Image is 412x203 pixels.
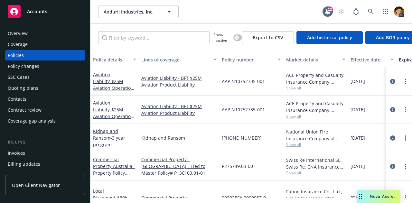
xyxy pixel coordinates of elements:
[5,139,85,145] div: Billing
[8,94,26,104] div: Contacts
[242,31,294,44] button: Export to CSV
[222,134,262,141] span: [PHONE_NUMBER]
[351,134,365,141] span: [DATE]
[5,50,85,60] a: Policies
[27,9,47,14] span: Accounts
[93,100,134,146] a: Aviation Liability
[8,116,56,126] div: Coverage gap analysis
[93,78,136,98] span: - $25M Aviation Operation for BFT - DUPLICATE
[93,71,136,98] a: Aviation Liability
[286,188,345,202] div: Fubon Insurance Co., Ltd., Fubon Insurance, CNA Insurance (International)
[286,114,345,119] span: Show all
[222,56,274,63] div: Policy number
[98,31,210,44] input: Filter by keyword...
[8,39,28,50] div: Coverage
[357,190,365,203] div: Drag to move
[402,162,409,170] a: more
[286,157,345,170] div: Swiss Re International SE, Swiss Re, CNA Insurance (International)
[8,50,24,60] div: Policies
[90,52,139,67] button: Policy details
[376,34,410,41] span: Add BOR policy
[8,148,25,158] div: Invoices
[286,128,345,142] div: National Union Fire Insurance Company of [GEOGRAPHIC_DATA], [GEOGRAPHIC_DATA], AIG, RT Specialty ...
[335,5,348,18] a: Start snowing
[5,148,85,158] a: Invoices
[286,72,345,85] div: ACE Property and Casualty Insurance Company, Chubb Group
[8,83,38,93] div: Quoting plans
[213,32,231,43] span: Show inactive
[351,194,365,201] span: [DATE]
[8,28,28,39] div: Overview
[93,56,129,63] div: Policy details
[104,8,159,15] span: Anduril Industries, Inc.
[402,134,409,142] a: more
[141,156,217,176] a: Commercial Property - [GEOGRAPHIC_DATA] - Tied to Master Policy# P136103.01-01
[389,134,397,142] a: circleInformation
[379,5,392,18] a: Switch app
[357,190,400,203] button: Nova Assist
[222,106,265,113] span: AAP N10752735-001
[141,194,217,201] a: Commercial Property
[141,56,210,63] div: Lines of coverage
[98,5,179,18] button: Anduril Industries, Inc.
[5,159,85,169] a: Billing updates
[5,116,85,126] a: Coverage gap analysis
[351,106,365,113] span: [DATE]
[5,61,85,71] a: Policy changes
[286,142,345,147] span: Show all
[93,128,125,148] a: Kidnap and Ransom
[141,134,217,141] a: Kidnap and Ransom
[286,170,345,176] span: Show all
[286,100,345,114] div: ACE Property and Casualty Insurance Company, Chubb Group
[296,31,363,44] button: Add historical policy
[389,106,397,114] a: circleInformation
[5,72,85,82] a: SSC Cases
[141,103,217,116] a: Aviation Liability - BFT $25M Aviation Product Liability
[8,61,39,71] div: Policy changes
[5,3,85,21] a: Accounts
[389,162,397,170] a: circleInformation
[389,78,397,85] a: circleInformation
[93,156,135,189] a: Commercial Property
[222,163,253,170] span: P275749.03-00
[307,34,352,41] span: Add historical policy
[327,6,333,12] div: 12
[5,39,85,50] a: Coverage
[402,106,409,114] a: more
[222,194,266,201] span: 002025FAI0000057-0
[350,5,362,18] a: Report a Bug
[141,75,217,88] a: Aviation Liability - BFT $25M Aviation Product Liability
[402,194,409,202] a: more
[284,52,348,67] button: Market details
[222,78,265,85] span: AAP N10752735-001
[93,106,134,146] span: - $25M Aviation Operation for BFT - annual premium of $42,188 for 23-24 and 24-25
[219,52,284,67] button: Policy number
[286,85,345,91] span: Show all
[351,163,365,170] span: [DATE]
[5,28,85,39] a: Overview
[402,78,409,85] a: more
[5,94,85,104] a: Contacts
[364,5,377,18] a: Search
[12,182,60,189] span: Open Client Navigator
[139,52,219,67] button: Lines of coverage
[348,52,396,67] button: Effective date
[253,34,283,41] span: Export to CSV
[286,56,338,63] div: Market details
[8,72,30,82] div: SSC Cases
[5,105,85,115] a: Contract review
[370,194,395,199] span: Nova Assist
[8,105,42,115] div: Contract review
[351,78,365,85] span: [DATE]
[93,163,135,189] span: - Australia - Property Policy, Tied to Master # P136103.01-01
[8,159,40,169] div: Billing updates
[394,6,404,17] img: photo
[5,83,85,93] a: Quoting plans
[351,56,387,63] div: Effective date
